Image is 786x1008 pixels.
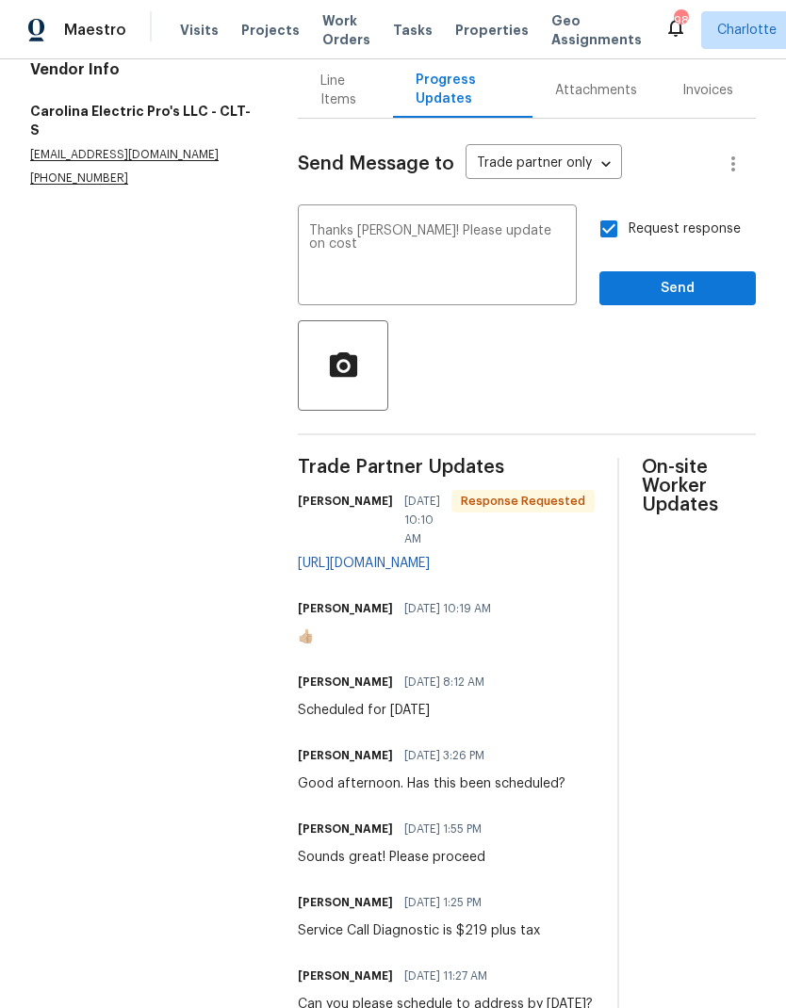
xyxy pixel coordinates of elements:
[555,81,637,100] div: Attachments
[466,149,622,180] div: Trade partner only
[298,921,540,940] div: Service Call Diagnostic is $219 plus tax
[404,893,482,912] span: [DATE] 1:25 PM
[320,72,370,109] div: Line Items
[322,11,370,49] span: Work Orders
[453,492,593,511] span: Response Requested
[298,492,393,511] h6: [PERSON_NAME]
[309,224,565,290] textarea: Thanks [PERSON_NAME]! Please update on cost
[404,820,482,838] span: [DATE] 1:55 PM
[404,746,484,765] span: [DATE] 3:26 PM
[674,11,687,30] div: 98
[298,154,454,173] span: Send Message to
[298,848,493,867] div: Sounds great! Please proceed
[298,820,393,838] h6: [PERSON_NAME]
[298,746,393,765] h6: [PERSON_NAME]
[30,60,253,79] h4: Vendor Info
[404,492,440,548] span: [DATE] 10:10 AM
[455,21,529,40] span: Properties
[416,71,510,108] div: Progress Updates
[64,21,126,40] span: Maestro
[717,21,777,40] span: Charlotte
[298,701,496,720] div: Scheduled for [DATE]
[642,458,756,514] span: On-site Worker Updates
[404,599,491,618] span: [DATE] 10:19 AM
[404,967,487,985] span: [DATE] 11:27 AM
[298,599,393,618] h6: [PERSON_NAME]
[30,102,253,139] h5: Carolina Electric Pro's LLC - CLT-S
[298,893,393,912] h6: [PERSON_NAME]
[629,219,741,239] span: Request response
[298,673,393,691] h6: [PERSON_NAME]
[298,458,595,477] span: Trade Partner Updates
[614,277,741,301] span: Send
[404,673,484,691] span: [DATE] 8:12 AM
[551,11,642,49] span: Geo Assignments
[298,557,430,570] a: [URL][DOMAIN_NAME]
[599,271,756,306] button: Send
[298,627,502,646] div: 👍🏼
[241,21,300,40] span: Projects
[682,81,733,100] div: Invoices
[393,24,433,37] span: Tasks
[298,774,565,793] div: Good afternoon. Has this been scheduled?
[180,21,219,40] span: Visits
[298,967,393,985] h6: [PERSON_NAME]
